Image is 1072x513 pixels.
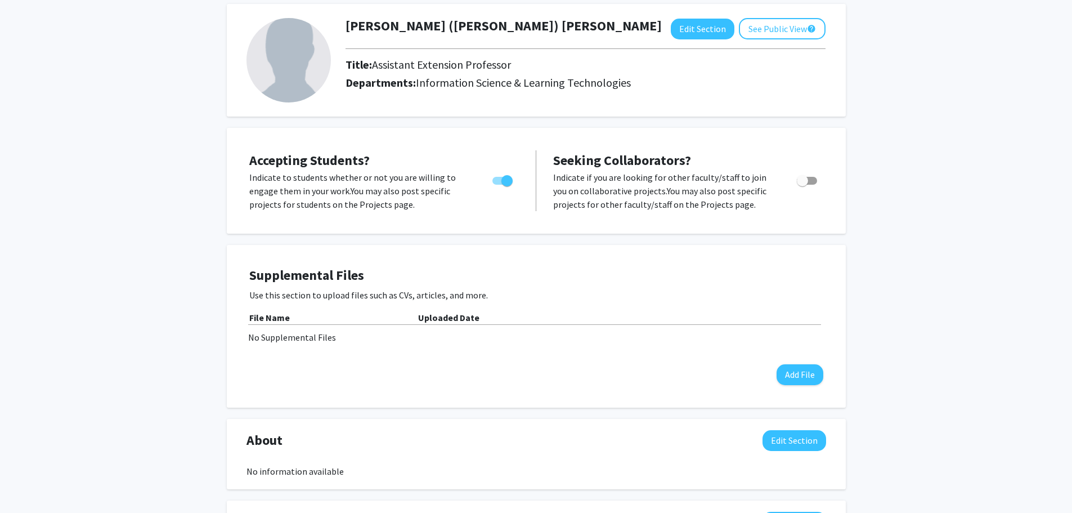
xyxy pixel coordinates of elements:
[346,18,662,34] h1: [PERSON_NAME] ([PERSON_NAME]) [PERSON_NAME]
[246,18,331,102] img: Profile Picture
[553,151,691,169] span: Seeking Collaborators?
[246,430,282,450] span: About
[248,331,824,344] div: No Supplemental Files
[337,76,834,90] h2: Departments:
[553,171,775,211] p: Indicate if you are looking for other faculty/staff to join you on collaborative projects. You ma...
[792,171,823,188] div: Toggle
[8,462,48,505] iframe: Chat
[249,312,290,323] b: File Name
[762,430,826,451] button: Edit About
[739,18,826,39] button: See Public View
[777,364,823,385] button: Add File
[249,151,370,169] span: Accepting Students?
[372,57,511,72] span: Assistant Extension Professor
[346,58,511,72] h2: Title:
[418,312,479,323] b: Uploaded Date
[488,171,519,188] div: Toggle
[671,19,734,39] button: Edit Section
[249,171,471,211] p: Indicate to students whether or not you are willing to engage them in your work. You may also pos...
[249,288,823,302] p: Use this section to upload files such as CVs, articles, and more.
[416,75,631,90] span: Information Science & Learning Technologies
[249,267,823,284] h4: Supplemental Files
[807,22,816,35] mat-icon: help
[246,465,826,478] div: No information available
